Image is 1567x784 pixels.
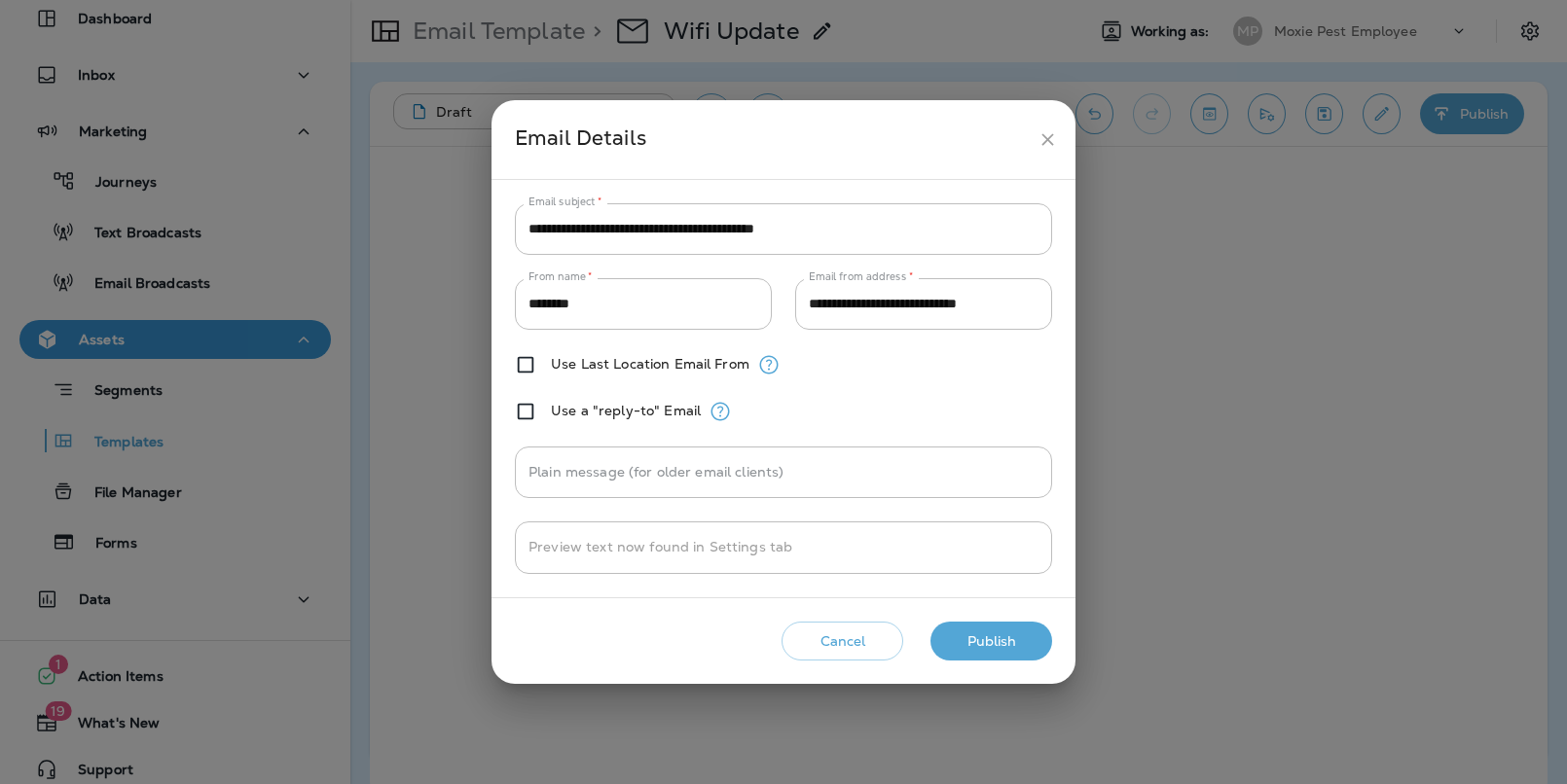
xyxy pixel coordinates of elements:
label: Use a "reply-to" Email [551,403,701,418]
button: Cancel [782,622,903,661]
label: Email subject [528,195,602,209]
div: Email Details [515,122,1030,158]
label: Email from address [809,269,913,284]
label: From name [528,269,593,284]
label: Use Last Location Email From [551,356,749,372]
button: close [1030,122,1066,158]
button: Publish [930,622,1052,661]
